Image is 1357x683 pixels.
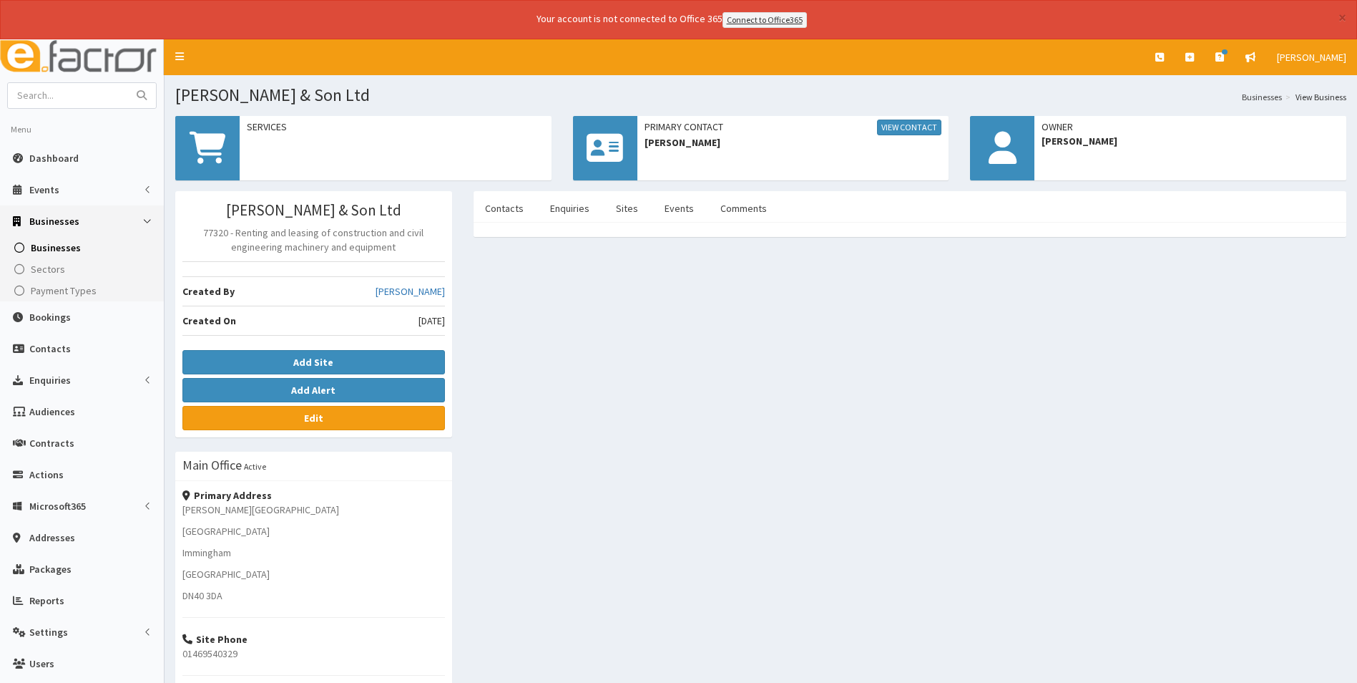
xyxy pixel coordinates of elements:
span: Events [29,183,59,196]
span: Actions [29,468,64,481]
h3: [PERSON_NAME] & Son Ltd [182,202,445,218]
p: DN40 3DA [182,588,445,603]
p: [PERSON_NAME][GEOGRAPHIC_DATA] [182,503,445,517]
a: Events [653,193,705,223]
a: [PERSON_NAME] [376,284,445,299]
span: Services [247,120,544,134]
b: Created On [182,314,236,327]
h3: Main Office [182,459,242,472]
span: Dashboard [29,152,79,165]
span: Payment Types [31,284,97,297]
p: [GEOGRAPHIC_DATA] [182,567,445,581]
button: Add Alert [182,378,445,402]
span: Contracts [29,437,74,450]
p: Immingham [182,546,445,560]
a: Connect to Office365 [722,12,807,28]
a: Enquiries [539,193,601,223]
span: Microsoft365 [29,500,86,513]
span: Businesses [31,241,81,254]
span: Businesses [29,215,79,228]
a: Payment Types [4,280,164,301]
b: Created By [182,285,235,298]
p: 01469540329 [182,646,445,661]
span: Packages [29,563,72,576]
span: Settings [29,626,68,639]
small: Active [244,461,266,472]
span: Addresses [29,531,75,544]
span: Reports [29,594,64,607]
span: Users [29,657,54,670]
strong: Primary Address [182,489,272,502]
span: [PERSON_NAME] [1042,134,1339,148]
span: [PERSON_NAME] [645,135,942,150]
b: Add Site [293,356,333,369]
a: View Contact [877,120,941,135]
span: Owner [1042,120,1339,134]
span: Bookings [29,311,71,324]
b: Add Alert [291,384,335,397]
span: Audiences [29,405,75,418]
li: View Business [1282,91,1346,103]
span: Enquiries [29,374,71,387]
a: Sites [604,193,650,223]
strong: Site Phone [182,633,248,646]
a: Sectors [4,258,164,280]
a: [PERSON_NAME] [1266,39,1357,75]
b: Edit [304,412,323,425]
a: Comments [709,193,778,223]
p: [GEOGRAPHIC_DATA] [182,524,445,538]
span: Sectors [31,263,65,276]
a: Contacts [474,193,535,223]
span: [PERSON_NAME] [1277,51,1346,64]
a: Businesses [4,237,164,258]
span: [DATE] [418,314,445,328]
span: Primary Contact [645,120,942,135]
button: × [1338,10,1346,25]
a: Edit [182,406,445,430]
span: Contacts [29,342,71,355]
a: Businesses [1242,91,1282,103]
h1: [PERSON_NAME] & Son Ltd [175,86,1346,105]
p: 77320 - Renting and leasing of construction and civil engineering machinery and equipment [182,226,445,254]
div: Your account is not connected to Office 365 [253,11,1090,28]
input: Search... [8,83,128,108]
